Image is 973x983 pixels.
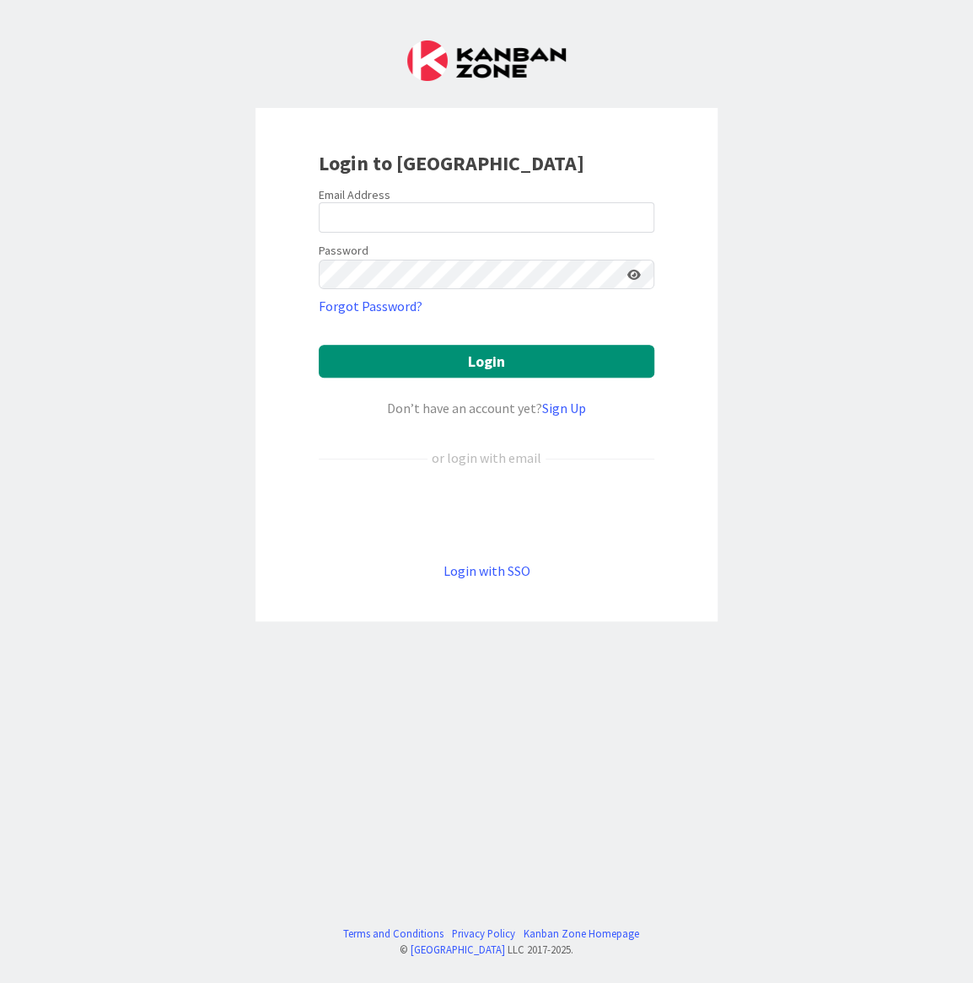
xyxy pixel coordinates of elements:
[427,448,546,468] div: or login with email
[452,926,515,942] a: Privacy Policy
[319,296,422,316] a: Forgot Password?
[407,40,566,81] img: Kanban Zone
[319,242,368,260] label: Password
[542,400,586,416] a: Sign Up
[343,926,443,942] a: Terms and Conditions
[319,398,654,418] div: Don’t have an account yet?
[411,943,505,956] a: [GEOGRAPHIC_DATA]
[310,496,663,533] iframe: Kirjaudu Google-tilillä -painike
[524,926,639,942] a: Kanban Zone Homepage
[319,150,584,176] b: Login to [GEOGRAPHIC_DATA]
[319,345,654,378] button: Login
[443,562,530,579] a: Login with SSO
[335,942,639,958] div: © LLC 2017- 2025 .
[319,187,390,202] label: Email Address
